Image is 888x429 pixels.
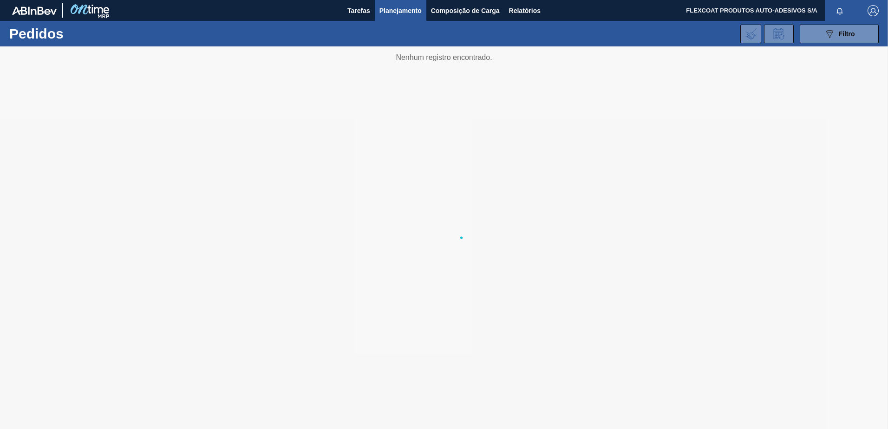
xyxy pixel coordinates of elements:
span: Planejamento [379,5,422,16]
button: Notificações [825,4,855,17]
span: Tarefas [347,5,370,16]
h1: Pedidos [9,28,148,39]
span: Filtro [839,30,855,38]
img: TNhmsLtSVTkK8tSr43FrP2fwEKptu5GPRR3wAAAABJRU5ErkJggg== [12,6,57,15]
div: Importar Negociações dos Pedidos [740,25,761,43]
span: Relatórios [509,5,541,16]
img: Logout [868,5,879,16]
div: Solicitação de Revisão de Pedidos [764,25,794,43]
span: Composição de Carga [431,5,500,16]
button: Filtro [800,25,879,43]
